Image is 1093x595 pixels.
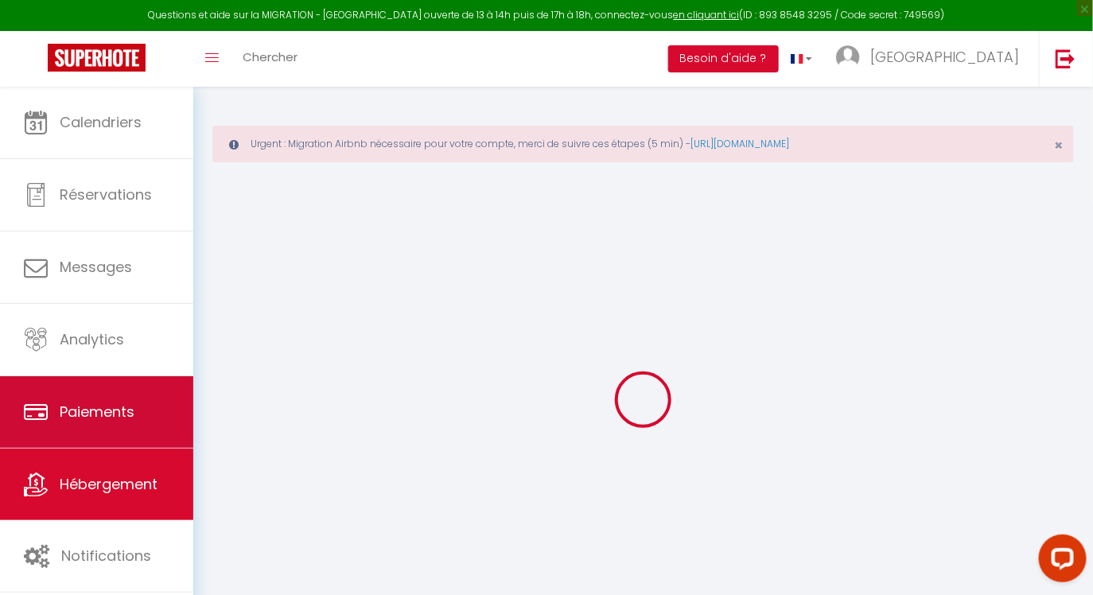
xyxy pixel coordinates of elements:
span: Analytics [60,329,124,349]
a: ... [GEOGRAPHIC_DATA] [824,31,1039,87]
span: Hébergement [60,474,158,494]
a: [URL][DOMAIN_NAME] [690,137,789,150]
img: ... [836,45,860,69]
button: Close [1055,138,1064,153]
span: Réservations [60,185,152,204]
a: en cliquant ici [674,8,740,21]
iframe: LiveChat chat widget [1026,528,1093,595]
span: Calendriers [60,112,142,132]
span: Chercher [243,49,298,65]
span: [GEOGRAPHIC_DATA] [870,47,1019,67]
span: Paiements [60,402,134,422]
span: Messages [60,257,132,277]
span: × [1055,135,1064,155]
img: Super Booking [48,44,146,72]
div: Urgent : Migration Airbnb nécessaire pour votre compte, merci de suivre ces étapes (5 min) - [212,126,1074,162]
span: Notifications [61,546,151,566]
button: Besoin d'aide ? [668,45,779,72]
img: logout [1056,49,1075,68]
a: Chercher [231,31,309,87]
